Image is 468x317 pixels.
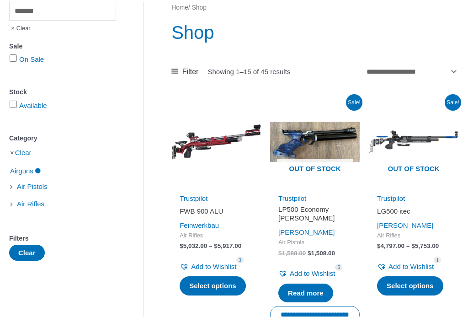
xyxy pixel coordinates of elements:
[377,242,381,249] span: $
[236,257,244,263] span: 3
[9,232,116,245] div: Filters
[180,242,183,249] span: $
[214,242,218,249] span: $
[388,263,434,270] span: Add to Wishlist
[377,194,405,202] a: Trustpilot
[182,65,199,79] span: Filter
[377,221,433,229] a: [PERSON_NAME]
[180,207,253,219] a: FWB 900 ALU
[180,221,219,229] a: Feinwerkbau
[278,250,306,257] bdi: 1,588.00
[308,250,311,257] span: $
[171,2,458,14] nav: Breadcrumb
[290,269,335,277] span: Add to Wishlist
[278,250,282,257] span: $
[411,242,439,249] bdi: 5,753.00
[377,232,450,240] span: Air Rifles
[308,250,335,257] bdi: 1,508.00
[180,194,207,202] a: Trustpilot
[406,242,410,249] span: –
[180,242,207,249] bdi: 5,032.00
[9,245,45,261] button: Clear
[369,97,458,187] a: Out of stock
[171,4,188,11] a: Home
[9,163,34,179] span: Airguns
[377,207,450,219] a: LG500 itec
[9,167,42,174] a: Airguns
[180,276,246,296] a: Select options for “FWB 900 ALU”
[209,242,213,249] span: –
[10,101,17,108] input: Available
[207,68,290,75] p: Showing 1–15 of 45 results
[15,149,32,156] a: Clear
[19,55,44,63] a: On Sale
[270,97,360,187] a: Out of stock
[9,40,116,53] div: Sale
[346,94,362,111] span: Sale!
[10,54,17,62] input: On Sale
[434,257,441,263] span: 1
[377,260,434,273] a: Add to Wishlist
[363,64,458,80] select: Shop order
[278,194,306,202] a: Trustpilot
[377,276,443,296] a: Select options for “LG500 itec”
[278,205,351,223] h2: LP500 Economy [PERSON_NAME]
[278,205,351,226] a: LP500 Economy [PERSON_NAME]
[180,207,253,216] h2: FWB 900 ALU
[171,65,198,79] a: Filter
[278,228,335,236] a: [PERSON_NAME]
[9,86,116,99] div: Stock
[180,232,253,240] span: Air Rifles
[335,264,342,271] span: 5
[16,196,45,212] span: Air Rifles
[377,242,404,249] bdi: 4,797.00
[376,159,452,180] span: Out of stock
[191,263,236,270] span: Add to Wishlist
[270,97,360,187] img: LP500 Economy Blue Angel
[180,260,236,273] a: Add to Wishlist
[9,21,31,36] span: Clear
[377,207,450,216] h2: LG500 itec
[278,267,335,280] a: Add to Wishlist
[214,242,241,249] bdi: 5,917.00
[16,179,48,194] span: Air Pistols
[171,20,458,45] h1: Shop
[16,199,45,207] a: Air Rifles
[445,94,461,111] span: Sale!
[277,159,353,180] span: Out of stock
[9,132,116,145] div: Category
[369,97,458,187] img: LG500 itec
[278,284,333,303] a: Read more about “LP500 Economy Blue Angel”
[411,242,415,249] span: $
[16,182,48,190] a: Air Pistols
[278,239,351,247] span: Air Pistols
[19,102,47,109] a: Available
[171,97,261,187] img: FWB 900 ALU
